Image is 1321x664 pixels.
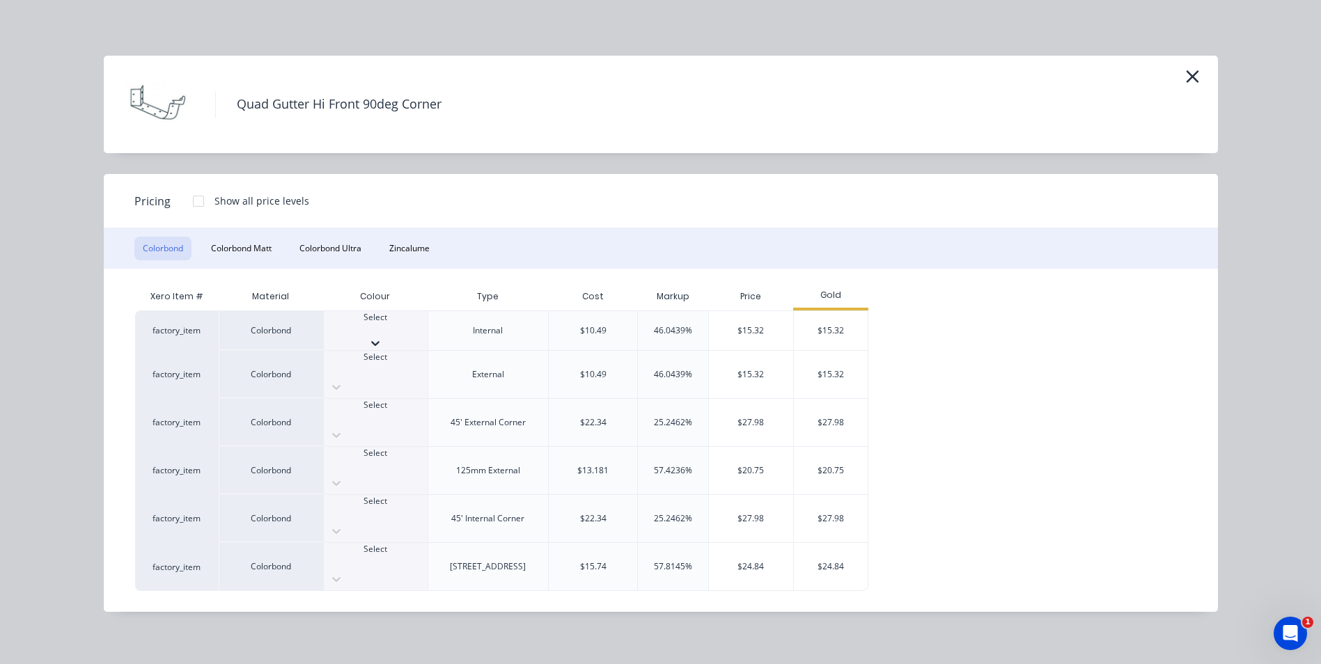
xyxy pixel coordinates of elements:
[324,311,428,324] div: Select
[381,237,438,260] button: Zincalume
[219,283,323,310] div: Material
[709,447,793,494] div: $20.75
[794,311,868,350] div: $15.32
[793,289,869,301] div: Gold
[324,399,428,411] div: Select
[637,283,708,310] div: Markup
[709,495,793,542] div: $27.98
[794,447,868,494] div: $20.75
[709,311,793,350] div: $15.32
[125,70,194,139] img: Quad Gutter Hi Front 90deg Corner
[219,446,323,494] div: Colorbond
[709,351,793,398] div: $15.32
[214,193,309,208] div: Show all price levels
[135,283,219,310] div: Xero Item #
[450,560,526,573] div: [STREET_ADDRESS]
[134,237,191,260] button: Colorbond
[708,283,793,310] div: Price
[654,464,692,477] div: 57.4236%
[654,560,692,573] div: 57.8145%
[219,398,323,446] div: Colorbond
[577,464,609,477] div: $13.181
[451,416,526,429] div: 45' External Corner
[456,464,520,477] div: 125mm External
[324,543,428,555] div: Select
[548,283,637,310] div: Cost
[580,416,607,429] div: $22.34
[135,398,219,446] div: factory_item
[794,351,868,398] div: $15.32
[291,237,370,260] button: Colorbond Ultra
[794,495,868,542] div: $27.98
[219,310,323,350] div: Colorbond
[324,495,428,507] div: Select
[324,447,428,459] div: Select
[709,543,793,590] div: $24.84
[794,543,868,590] div: $24.84
[135,494,219,542] div: factory_item
[134,193,171,210] span: Pricing
[219,494,323,542] div: Colorbond
[135,310,219,350] div: factory_item
[135,350,219,398] div: factory_item
[654,368,692,381] div: 46.0439%
[215,91,462,118] h4: Quad Gutter Hi Front 90deg Corner
[324,351,428,363] div: Select
[135,542,219,591] div: factory_item
[794,399,868,446] div: $27.98
[580,560,607,573] div: $15.74
[580,368,607,381] div: $10.49
[709,399,793,446] div: $27.98
[654,324,692,337] div: 46.0439%
[466,279,510,314] div: Type
[323,283,428,310] div: Colour
[135,446,219,494] div: factory_item
[654,512,692,525] div: 25.2462%
[580,512,607,525] div: $22.34
[1274,617,1307,650] iframe: Intercom live chat
[203,237,280,260] button: Colorbond Matt
[451,512,524,525] div: 45' Internal Corner
[219,542,323,591] div: Colorbond
[654,416,692,429] div: 25.2462%
[472,368,504,381] div: External
[1302,617,1313,628] span: 1
[580,324,607,337] div: $10.49
[219,350,323,398] div: Colorbond
[473,324,503,337] div: Internal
